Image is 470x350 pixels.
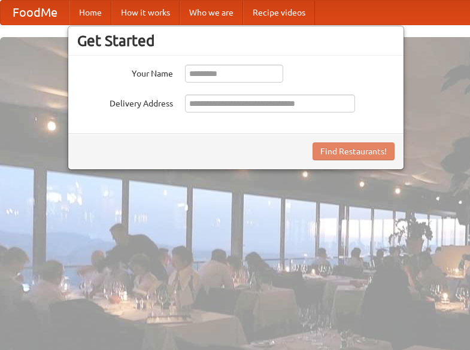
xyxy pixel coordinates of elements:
[69,1,111,25] a: Home
[1,1,69,25] a: FoodMe
[243,1,315,25] a: Recipe videos
[180,1,243,25] a: Who we are
[77,95,173,109] label: Delivery Address
[313,142,395,160] button: Find Restaurants!
[111,1,180,25] a: How it works
[77,32,395,50] h3: Get Started
[77,65,173,80] label: Your Name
